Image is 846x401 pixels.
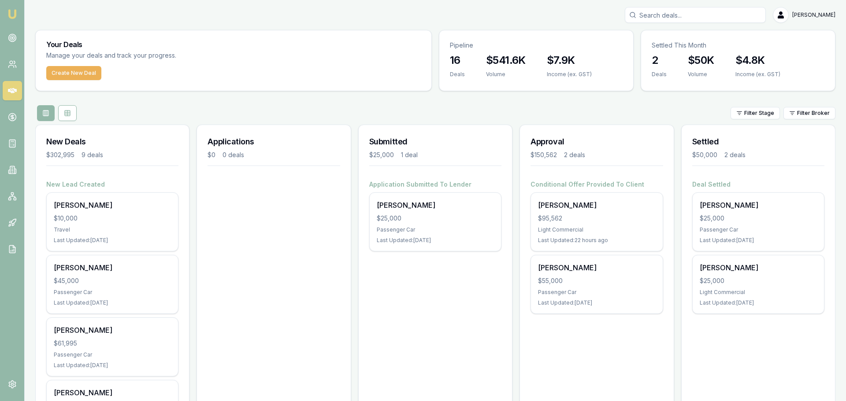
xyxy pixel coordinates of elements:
div: Last Updated: [DATE] [700,237,817,244]
div: [PERSON_NAME] [538,200,655,210]
span: [PERSON_NAME] [792,11,835,18]
h3: $541.6K [486,53,526,67]
div: Last Updated: [DATE] [54,237,171,244]
div: Light Commercial [700,289,817,296]
div: 9 deals [82,151,103,159]
div: Passenger Car [377,226,494,233]
div: 2 deals [724,151,746,159]
input: Search deals [625,7,766,23]
button: Filter Stage [731,107,780,119]
h3: 16 [450,53,465,67]
div: Volume [486,71,526,78]
div: $150,562 [531,151,557,159]
div: [PERSON_NAME] [54,262,171,273]
h3: $7.9K [547,53,592,67]
button: Create New Deal [46,66,101,80]
div: $61,995 [54,339,171,348]
div: $55,000 [538,276,655,285]
div: Income (ex. GST) [547,71,592,78]
div: $25,000 [377,214,494,223]
h4: New Lead Created [46,180,178,189]
div: 0 deals [223,151,244,159]
h4: Deal Settled [692,180,824,189]
img: emu-icon-u.png [7,9,18,19]
div: Passenger Car [54,289,171,296]
div: $50,000 [692,151,717,159]
h3: Settled [692,136,824,148]
div: Deals [450,71,465,78]
div: $95,562 [538,214,655,223]
div: $25,000 [369,151,394,159]
div: $10,000 [54,214,171,223]
h3: Your Deals [46,41,421,48]
h4: Application Submitted To Lender [369,180,501,189]
h3: Submitted [369,136,501,148]
div: [PERSON_NAME] [377,200,494,210]
p: Manage your deals and track your progress. [46,51,272,61]
div: Travel [54,226,171,233]
div: Last Updated: [DATE] [377,237,494,244]
h3: Approval [531,136,663,148]
div: [PERSON_NAME] [54,200,171,210]
div: [PERSON_NAME] [538,262,655,273]
div: Income (ex. GST) [735,71,780,78]
div: [PERSON_NAME] [700,262,817,273]
div: Light Commercial [538,226,655,233]
h3: Applications [208,136,340,148]
div: Deals [652,71,667,78]
div: Passenger Car [538,289,655,296]
div: [PERSON_NAME] [700,200,817,210]
div: Passenger Car [54,351,171,358]
div: 2 deals [564,151,585,159]
div: $25,000 [700,276,817,285]
h3: New Deals [46,136,178,148]
p: Settled This Month [652,41,824,50]
h3: 2 [652,53,667,67]
div: $45,000 [54,276,171,285]
div: $302,995 [46,151,74,159]
div: [PERSON_NAME] [54,325,171,335]
div: Passenger Car [700,226,817,233]
p: Pipeline [450,41,623,50]
h4: Conditional Offer Provided To Client [531,180,663,189]
div: Last Updated: [DATE] [54,299,171,306]
button: Filter Broker [783,107,835,119]
div: $25,000 [700,214,817,223]
div: 1 deal [401,151,418,159]
h3: $50K [688,53,714,67]
div: Last Updated: [DATE] [538,299,655,306]
div: Last Updated: [DATE] [54,362,171,369]
div: Last Updated: 22 hours ago [538,237,655,244]
span: Filter Broker [797,110,830,117]
span: Filter Stage [744,110,774,117]
h3: $4.8K [735,53,780,67]
div: $0 [208,151,215,159]
div: Volume [688,71,714,78]
div: [PERSON_NAME] [54,387,171,398]
div: Last Updated: [DATE] [700,299,817,306]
